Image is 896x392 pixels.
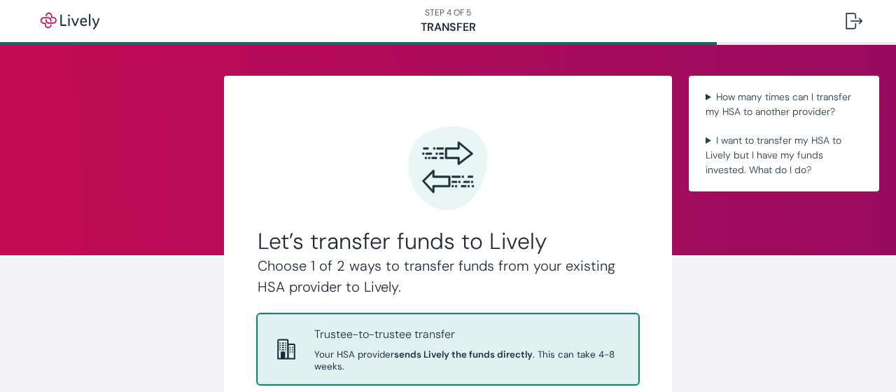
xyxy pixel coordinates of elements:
[394,349,533,360] strong: sends Lively the funds directly
[31,13,109,29] img: Lively
[258,255,638,297] h4: Choose 1 of 2 ways to transfer funds from your existing HSA provider to Lively.
[275,338,297,360] svg: Trustee-to-trustee
[700,130,868,180] summary: I want to transfer my HSA to Lively but I have my funds invested. What do I do?
[834,4,874,38] button: Log out
[314,326,621,343] p: Trustee-to-trustee transfer
[258,227,638,255] h2: Let’s transfer funds to Lively
[700,87,868,122] summary: How many times can I transfer my HSA to another provider?
[314,349,621,372] span: Your HSA provider . This can take 4-8 weeks.
[258,315,638,384] button: Trustee-to-trusteeTrustee-to-trustee transferYour HSA providersends Lively the funds directly. Th...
